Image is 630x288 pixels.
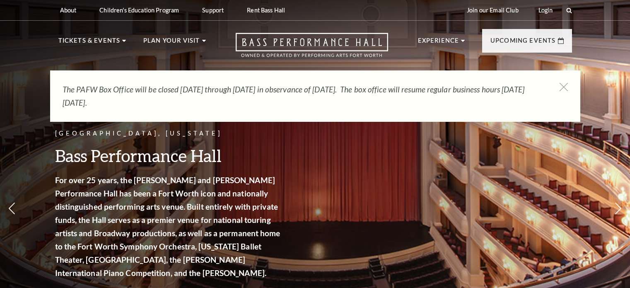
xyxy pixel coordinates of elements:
p: Experience [418,36,459,51]
p: Plan Your Visit [143,36,200,51]
em: The PAFW Box Office will be closed [DATE] through [DATE] in observance of [DATE]. The box office ... [63,85,524,107]
p: Children's Education Program [99,7,179,14]
p: Support [202,7,224,14]
p: Rent Bass Hall [247,7,285,14]
h3: Bass Performance Hall [55,145,283,166]
p: Upcoming Events [490,36,556,51]
p: About [60,7,77,14]
p: Tickets & Events [58,36,121,51]
p: [GEOGRAPHIC_DATA], [US_STATE] [55,128,283,139]
strong: For over 25 years, the [PERSON_NAME] and [PERSON_NAME] Performance Hall has been a Fort Worth ico... [55,175,280,278]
